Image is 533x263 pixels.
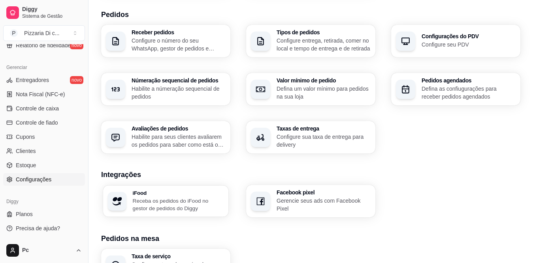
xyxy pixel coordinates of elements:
[3,222,85,235] a: Precisa de ajuda?
[16,41,71,49] span: Relatório de fidelidade
[132,126,226,131] h3: Avaliações de pedidos
[132,30,226,35] h3: Receber pedidos
[246,25,375,57] button: Tipos de pedidosConfigure entrega, retirada, comer no local e tempo de entrega e de retirada
[277,133,371,149] p: Configure sua taxa de entrega para delivery
[101,25,230,57] button: Receber pedidosConfigure o número do seu WhatsApp, gestor de pedidos e outros
[246,185,375,217] button: Facebook pixelGerencie seus ads com Facebook Pixel
[103,185,228,217] button: iFoodReceba os pedidos do iFood no gestor de pedidos do Diggy
[101,9,520,20] h3: Pedidos
[422,41,516,48] p: Configure seu PDV
[22,247,72,254] span: Pc
[132,37,226,52] p: Configure o número do seu WhatsApp, gestor de pedidos e outros
[16,119,58,127] span: Controle de fiado
[3,208,85,220] a: Planos
[16,104,59,112] span: Controle de caixa
[16,175,51,183] span: Configurações
[3,102,85,115] a: Controle de caixa
[16,90,65,98] span: Nota Fiscal (NFC-e)
[3,159,85,172] a: Estoque
[3,241,85,260] button: Pc
[133,190,224,196] h3: iFood
[101,73,230,105] button: Númeração sequencial de pedidosHabilite a númeração sequencial de pedidos
[3,61,85,74] div: Gerenciar
[277,126,371,131] h3: Taxas de entrega
[277,190,371,195] h3: Facebook pixel
[24,29,59,37] div: Pizzaria Di c ...
[16,76,49,84] span: Entregadores
[3,131,85,143] a: Cupons
[101,233,520,244] h3: Pedidos na mesa
[391,73,520,105] button: Pedidos agendadosDefina as confiugurações para receber pedidos agendados
[132,78,226,83] h3: Númeração sequencial de pedidos
[3,145,85,157] a: Clientes
[277,30,371,35] h3: Tipos de pedidos
[22,6,82,13] span: Diggy
[3,39,85,52] a: Relatório de fidelidadenovo
[277,197,371,213] p: Gerencie seus ads com Facebook Pixel
[133,197,224,212] p: Receba os pedidos do iFood no gestor de pedidos do Diggy
[132,85,226,101] p: Habilite a númeração sequencial de pedidos
[391,25,520,57] button: Configurações do PDVConfigure seu PDV
[422,85,516,101] p: Defina as confiugurações para receber pedidos agendados
[277,37,371,52] p: Configure entrega, retirada, comer no local e tempo de entrega e de retirada
[422,78,516,83] h3: Pedidos agendados
[16,224,60,232] span: Precisa de ajuda?
[16,161,36,169] span: Estoque
[16,210,33,218] span: Planos
[16,133,35,141] span: Cupons
[3,116,85,129] a: Controle de fiado
[246,121,375,153] button: Taxas de entregaConfigure sua taxa de entrega para delivery
[22,13,82,19] span: Sistema de Gestão
[277,85,371,101] p: Defina um valor mínimo para pedidos na sua loja
[422,34,516,39] h3: Configurações do PDV
[3,88,85,101] a: Nota Fiscal (NFC-e)
[101,169,520,180] h3: Integrações
[132,133,226,149] p: Habilite para seus clientes avaliarem os pedidos para saber como está o feedback da sua loja
[3,74,85,86] a: Entregadoresnovo
[3,173,85,186] a: Configurações
[3,25,85,41] button: Select a team
[3,3,85,22] a: DiggySistema de Gestão
[277,78,371,83] h3: Valor mínimo de pedido
[246,73,375,105] button: Valor mínimo de pedidoDefina um valor mínimo para pedidos na sua loja
[16,147,36,155] span: Clientes
[101,121,230,153] button: Avaliações de pedidosHabilite para seus clientes avaliarem os pedidos para saber como está o feed...
[132,254,226,259] h3: Taxa de serviço
[3,195,85,208] div: Diggy
[10,29,18,37] span: P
